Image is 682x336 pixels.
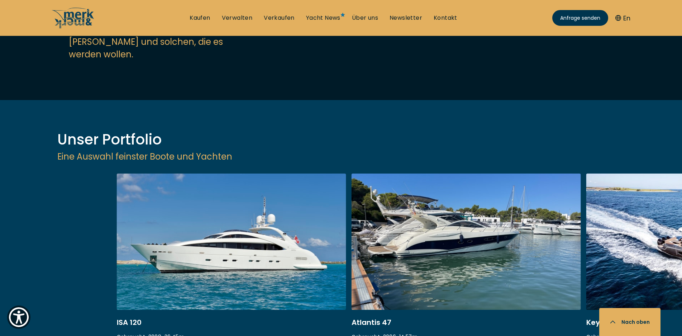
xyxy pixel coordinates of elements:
[69,23,241,61] h4: Wir sind der zuverlässige Partner von [PERSON_NAME] und solchen, die es werden wollen.
[190,14,210,22] a: Kaufen
[352,14,378,22] a: Über uns
[306,14,340,22] a: Yacht News
[264,14,295,22] a: Verkaufen
[599,308,660,336] button: Nach oben
[560,14,600,22] span: Anfrage senden
[222,14,253,22] a: Verwalten
[434,14,457,22] a: Kontakt
[615,13,630,23] button: En
[390,14,422,22] a: Newsletter
[552,10,608,26] a: Anfrage senden
[7,306,30,329] button: Show Accessibility Preferences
